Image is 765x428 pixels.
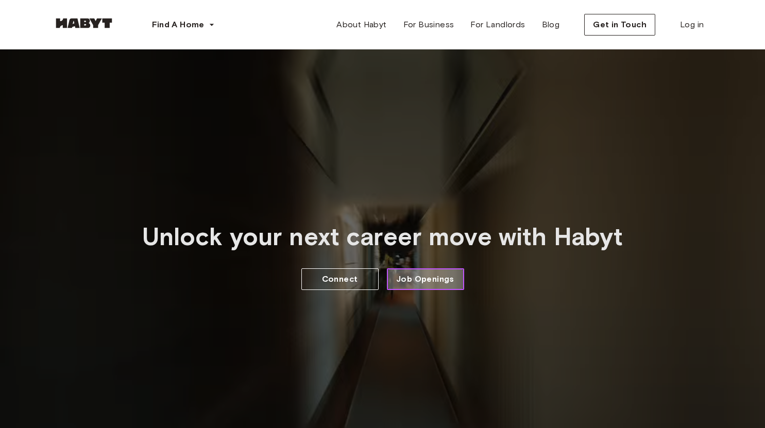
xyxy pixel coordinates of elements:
[142,221,623,252] span: Unlock your next career move with Habyt
[593,19,647,31] span: Get in Touch
[395,14,463,35] a: For Business
[462,14,533,35] a: For Landlords
[301,268,379,290] a: Connect
[53,18,115,28] img: Habyt
[396,273,454,285] span: Job Openings
[403,19,454,31] span: For Business
[144,14,223,35] button: Find A Home
[336,19,386,31] span: About Habyt
[322,273,358,285] span: Connect
[542,19,560,31] span: Blog
[387,268,464,290] a: Job Openings
[152,19,205,31] span: Find A Home
[470,19,525,31] span: For Landlords
[680,19,704,31] span: Log in
[534,14,568,35] a: Blog
[584,14,655,36] button: Get in Touch
[672,14,712,35] a: Log in
[328,14,395,35] a: About Habyt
